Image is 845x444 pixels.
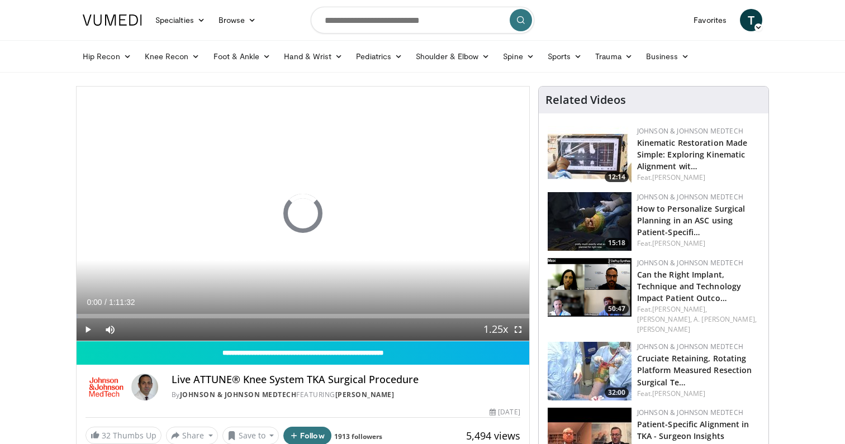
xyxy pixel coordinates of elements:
[138,45,207,68] a: Knee Recon
[76,45,138,68] a: Hip Recon
[605,172,629,182] span: 12:14
[507,318,529,341] button: Fullscreen
[149,9,212,31] a: Specialties
[637,238,759,249] div: Feat.
[334,432,382,441] a: 1913 followers
[496,45,540,68] a: Spine
[637,137,748,171] a: Kinematic Restoration Made Simple: Exploring Kinematic Alignment wit…
[637,269,741,303] a: Can the Right Implant, Technique and Technology Impact Patient Outco…
[86,374,127,400] img: Johnson & Johnson MedTech
[548,192,632,251] img: 472a121b-35d4-4ec2-8229-75e8a36cd89a.150x105_q85_crop-smart_upscale.jpg
[77,318,99,341] button: Play
[548,342,632,400] img: f0e07374-00cf-42d7-9316-c92f04c59ece.150x105_q85_crop-smart_upscale.jpg
[637,173,759,183] div: Feat.
[687,9,733,31] a: Favorites
[99,318,121,341] button: Mute
[637,314,692,324] a: [PERSON_NAME],
[605,304,629,314] span: 50:47
[349,45,409,68] a: Pediatrics
[637,324,690,334] a: [PERSON_NAME]
[409,45,496,68] a: Shoulder & Elbow
[83,15,142,26] img: VuMedi Logo
[105,298,107,307] span: /
[77,314,529,318] div: Progress Bar
[87,298,102,307] span: 0:00
[652,304,707,314] a: [PERSON_NAME],
[86,427,162,444] a: 32 Thumbs Up
[605,238,629,248] span: 15:18
[637,304,759,335] div: Feat.
[172,374,520,386] h4: Live ATTUNE® Knee System TKA Surgical Procedure
[548,192,632,251] a: 15:18
[639,45,696,68] a: Business
[652,173,705,182] a: [PERSON_NAME]
[652,238,705,248] a: [PERSON_NAME]
[637,126,743,136] a: Johnson & Johnson MedTech
[485,318,507,341] button: Playback Rate
[652,389,705,398] a: [PERSON_NAME]
[588,45,639,68] a: Trauma
[131,374,158,400] img: Avatar
[605,388,629,398] span: 32:00
[541,45,589,68] a: Sports
[637,353,752,387] a: Cruciate Retaining, Rotating Platform Measured Resection Surgical Te…
[277,45,349,68] a: Hand & Wrist
[637,342,743,351] a: Johnson & Johnson MedTech
[172,390,520,400] div: By FEATURING
[548,126,632,185] a: 12:14
[637,408,743,417] a: Johnson & Johnson MedTech
[77,87,529,341] video-js: Video Player
[545,93,626,107] h4: Related Videos
[740,9,762,31] a: T
[548,258,632,317] img: b5400aea-374e-4711-be01-d494341b958b.png.150x105_q85_crop-smart_upscale.png
[180,390,297,399] a: Johnson & Johnson MedTech
[548,258,632,317] a: 50:47
[637,203,746,237] a: How to Personalize Surgical Planning in an ASC using Patient-Specifi…
[694,314,757,324] a: A. [PERSON_NAME],
[109,298,135,307] span: 1:11:32
[102,430,111,441] span: 32
[212,9,263,31] a: Browse
[548,126,632,185] img: d2f1f5c7-4d42-4b3c-8b00-625fa3d8e1f2.150x105_q85_crop-smart_upscale.jpg
[466,429,520,442] span: 5,494 views
[637,192,743,202] a: Johnson & Johnson MedTech
[637,258,743,268] a: Johnson & Johnson MedTech
[637,419,749,441] a: Patient-Specific Alignment in TKA - Surgeon Insights
[490,407,520,417] div: [DATE]
[637,389,759,399] div: Feat.
[311,7,534,34] input: Search topics, interventions
[548,342,632,400] a: 32:00
[335,390,395,399] a: [PERSON_NAME]
[207,45,278,68] a: Foot & Ankle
